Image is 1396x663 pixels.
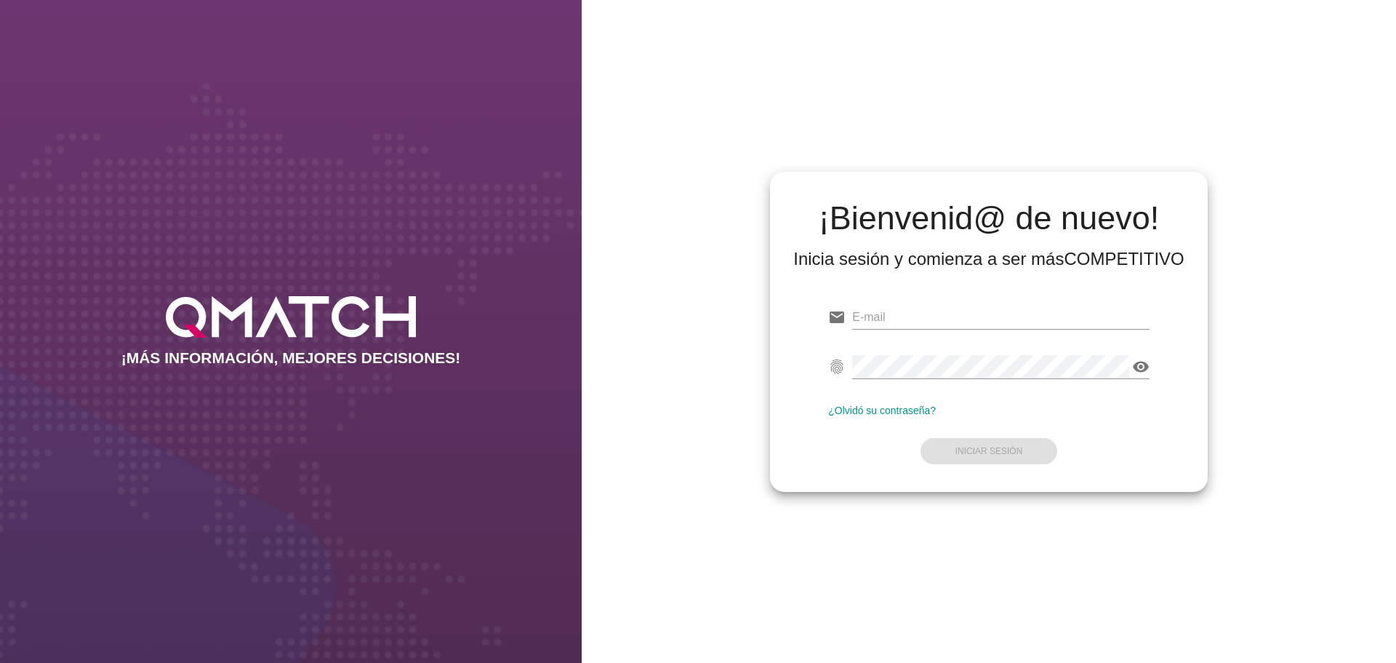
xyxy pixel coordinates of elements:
[1132,358,1150,376] i: visibility
[828,358,846,376] i: fingerprint
[793,247,1184,271] div: Inicia sesión y comienza a ser más
[793,201,1184,236] h2: ¡Bienvenid@ de nuevo!
[828,309,846,326] i: email
[1064,249,1184,269] strong: COMPETITIVO
[852,306,1150,329] input: E-mail
[121,349,461,367] h2: ¡MÁS INFORMACIÓN, MEJORES DECISIONES!
[828,405,936,416] a: ¿Olvidó su contraseña?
